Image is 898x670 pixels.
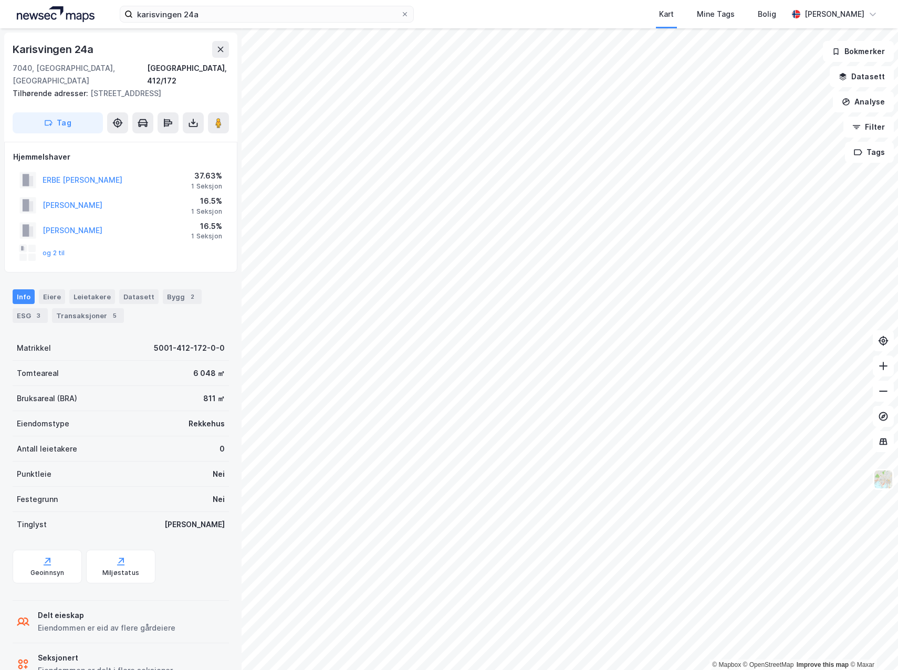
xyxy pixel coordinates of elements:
div: 0 [220,443,225,455]
div: 3 [33,310,44,321]
div: [STREET_ADDRESS] [13,87,221,100]
div: Kontrollprogram for chat [845,620,898,670]
button: Filter [843,117,894,138]
div: 1 Seksjon [191,232,222,240]
div: ESG [13,308,48,323]
div: Kart [659,8,674,20]
div: Punktleie [17,468,51,480]
div: 37.63% [191,170,222,182]
div: Miljøstatus [102,569,139,577]
div: Bygg [163,289,202,304]
div: Geoinnsyn [30,569,65,577]
div: [PERSON_NAME] [805,8,864,20]
div: Bolig [758,8,776,20]
img: Z [873,469,893,489]
a: Improve this map [797,661,849,668]
div: 1 Seksjon [191,182,222,191]
div: Leietakere [69,289,115,304]
div: 1 Seksjon [191,207,222,216]
div: 16.5% [191,195,222,207]
a: Mapbox [712,661,741,668]
div: [GEOGRAPHIC_DATA], 412/172 [147,62,229,87]
button: Tags [845,142,894,163]
div: Delt eieskap [38,609,175,622]
div: Eiere [39,289,65,304]
div: 6 048 ㎡ [193,367,225,380]
div: Nei [213,468,225,480]
div: Datasett [119,289,159,304]
div: 16.5% [191,220,222,233]
input: Søk på adresse, matrikkel, gårdeiere, leietakere eller personer [133,6,401,22]
div: Hjemmelshaver [13,151,228,163]
img: logo.a4113a55bc3d86da70a041830d287a7e.svg [17,6,95,22]
div: 7040, [GEOGRAPHIC_DATA], [GEOGRAPHIC_DATA] [13,62,147,87]
div: Info [13,289,35,304]
button: Tag [13,112,103,133]
div: 811 ㎡ [203,392,225,405]
button: Analyse [833,91,894,112]
div: Eiendomstype [17,417,69,430]
div: Rekkehus [189,417,225,430]
div: [PERSON_NAME] [164,518,225,531]
button: Datasett [830,66,894,87]
span: Tilhørende adresser: [13,89,90,98]
a: OpenStreetMap [743,661,794,668]
div: Mine Tags [697,8,735,20]
div: 2 [187,291,197,302]
iframe: Chat Widget [845,620,898,670]
div: Transaksjoner [52,308,124,323]
div: Seksjonert [38,652,173,664]
button: Bokmerker [823,41,894,62]
div: Tinglyst [17,518,47,531]
div: Tomteareal [17,367,59,380]
div: Bruksareal (BRA) [17,392,77,405]
div: Eiendommen er eid av flere gårdeiere [38,622,175,634]
div: Matrikkel [17,342,51,354]
div: Karisvingen 24a [13,41,96,58]
div: 5 [109,310,120,321]
div: Festegrunn [17,493,58,506]
div: 5001-412-172-0-0 [154,342,225,354]
div: Nei [213,493,225,506]
div: Antall leietakere [17,443,77,455]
